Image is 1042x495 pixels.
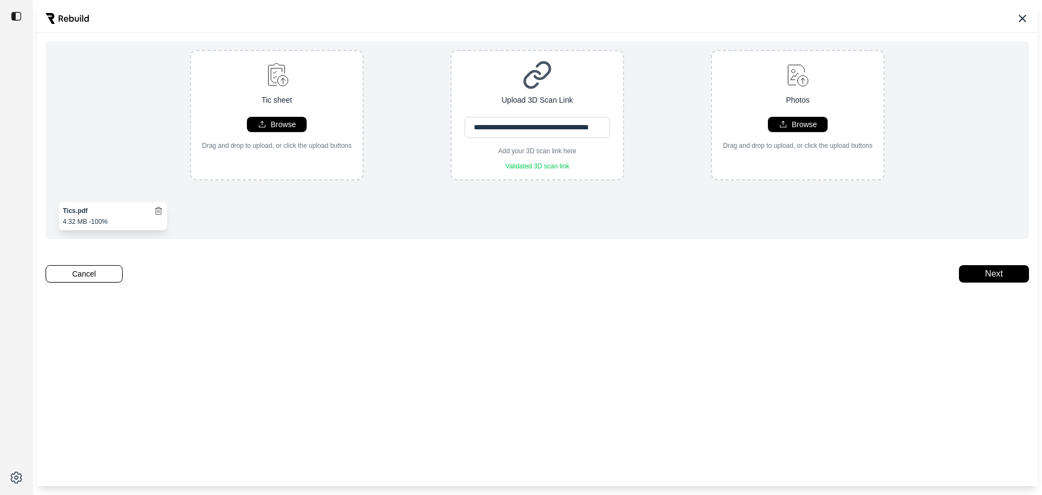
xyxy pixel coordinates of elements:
img: toggle sidebar [11,11,22,22]
p: Drag and drop to upload, or click the upload buttons [202,141,352,150]
p: Add your 3D scan link here [498,147,576,155]
p: Tic sheet [262,95,292,106]
p: Validated 3D scan link [499,162,576,171]
p: Drag and drop to upload, or click the upload buttons [723,141,873,150]
img: upload-image.svg [783,60,814,90]
p: Photos [786,95,810,106]
p: Browse [792,119,817,130]
button: Next [959,265,1029,283]
button: Browse [247,117,306,132]
button: Cancel [46,265,123,283]
img: upload-file.svg [262,60,293,90]
p: 4.32 MB - 100% [63,217,108,226]
p: Tics.pdf [63,206,108,215]
p: Browse [271,119,296,130]
button: Browse [768,117,827,132]
p: Upload 3D Scan Link [501,95,573,106]
img: Rebuild [46,13,89,24]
